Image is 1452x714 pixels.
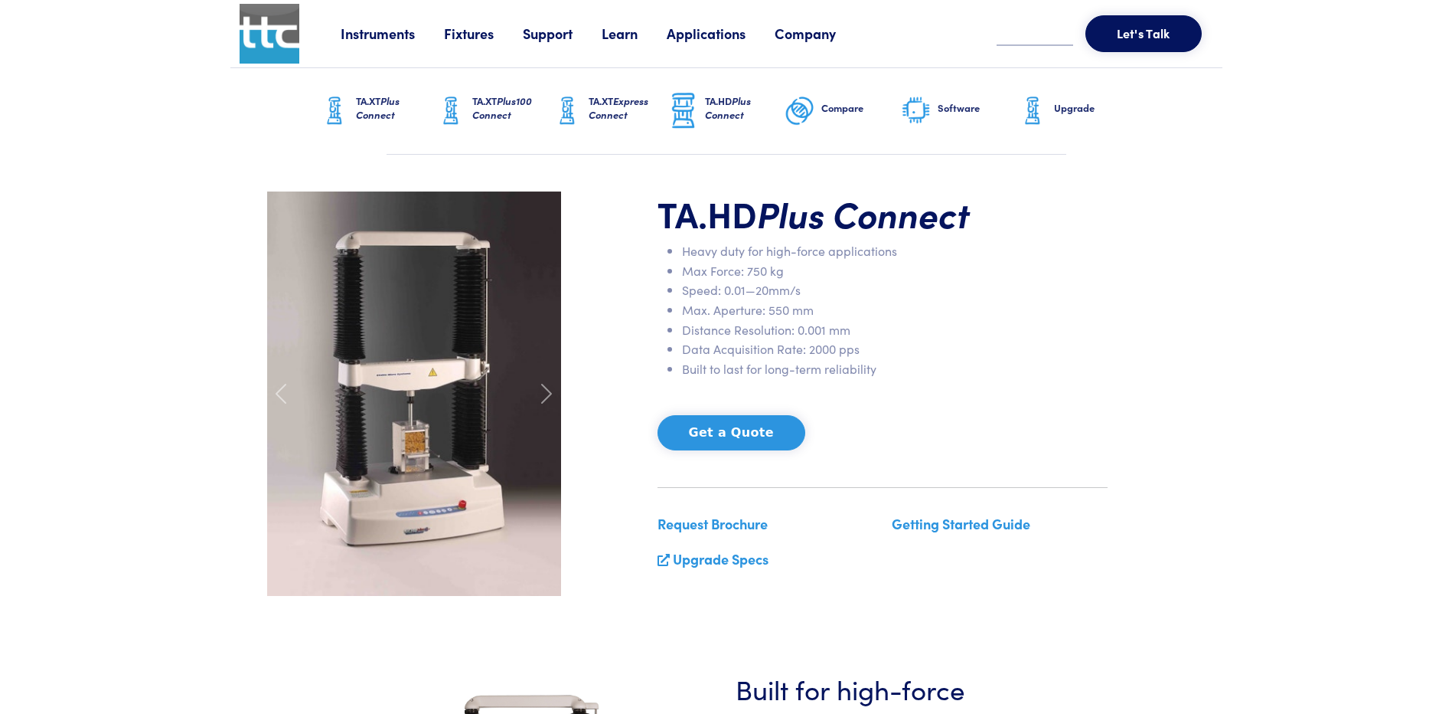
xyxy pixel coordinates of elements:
[682,339,1108,359] li: Data Acquisition Rate: 2000 pps
[602,24,667,43] a: Learn
[668,68,785,154] a: TA.HDPlus Connect
[682,300,1108,320] li: Max. Aperture: 550 mm
[319,68,436,154] a: TA.XTPlus Connect
[552,68,668,154] a: TA.XTExpress Connect
[673,549,768,568] a: Upgrade Specs
[444,24,523,43] a: Fixtures
[589,94,668,122] h6: TA.XT
[682,320,1108,340] li: Distance Resolution: 0.001 mm
[682,280,1108,300] li: Speed: 0.01—20mm/s
[705,94,785,122] h6: TA.HD
[668,91,699,131] img: ta-hd-graphic.png
[775,24,865,43] a: Company
[667,24,775,43] a: Applications
[657,192,1108,236] h1: TA.HD
[1054,101,1134,115] h6: Upgrade
[523,24,602,43] a: Support
[682,241,1108,261] li: Heavy duty for high-force applications
[356,94,436,122] h6: TA.XT
[1017,68,1134,154] a: Upgrade
[901,95,932,127] img: software-graphic.png
[901,68,1017,154] a: Software
[785,92,815,130] img: compare-graphic.png
[240,4,299,64] img: ttc_logo_1x1_v1.0.png
[436,68,552,154] a: TA.XTPlus100 Connect
[472,94,552,122] h6: TA.XT
[785,68,901,154] a: Compare
[821,101,901,115] h6: Compare
[341,24,444,43] a: Instruments
[657,514,768,533] a: Request Brochure
[705,93,751,122] span: Plus Connect
[319,92,350,130] img: ta-xt-graphic.png
[682,261,1108,281] li: Max Force: 750 kg
[657,415,805,450] button: Get a Quote
[757,188,970,237] span: Plus Connect
[356,93,400,122] span: Plus Connect
[892,514,1030,533] a: Getting Started Guide
[267,192,561,596] img: carousel-ta-hd-plus-ottawa.jpg
[938,101,1017,115] h6: Software
[1085,15,1202,52] button: Let's Talk
[472,93,532,122] span: Plus100 Connect
[682,359,1108,379] li: Built to last for long-term reliability
[552,92,582,130] img: ta-xt-graphic.png
[436,92,466,130] img: ta-xt-graphic.png
[589,93,648,122] span: Express Connect
[1017,92,1048,130] img: ta-xt-graphic.png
